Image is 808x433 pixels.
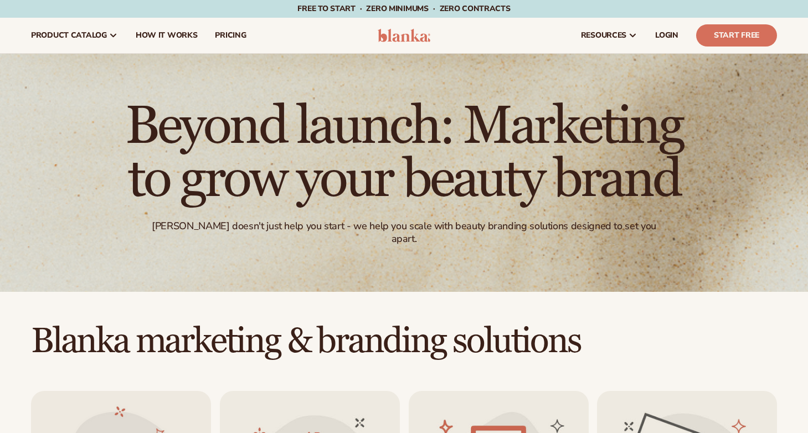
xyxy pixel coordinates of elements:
span: How It Works [136,31,198,40]
a: product catalog [22,18,127,53]
h1: Beyond launch: Marketing to grow your beauty brand [100,100,709,207]
span: product catalog [31,31,107,40]
a: Start Free [696,24,777,47]
span: pricing [215,31,246,40]
span: LOGIN [655,31,678,40]
img: logo [378,29,430,42]
div: [PERSON_NAME] doesn't just help you start - we help you scale with beauty branding solutions desi... [141,220,667,246]
span: Free to start · ZERO minimums · ZERO contracts [297,3,510,14]
a: resources [572,18,646,53]
span: resources [581,31,626,40]
a: LOGIN [646,18,687,53]
a: pricing [206,18,255,53]
a: How It Works [127,18,207,53]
